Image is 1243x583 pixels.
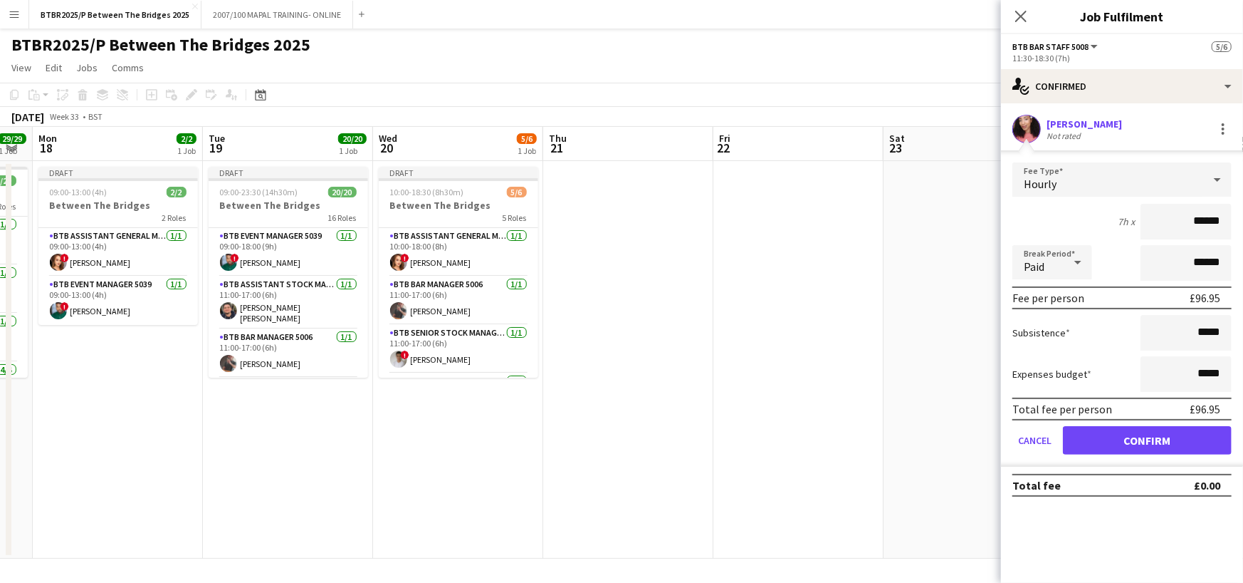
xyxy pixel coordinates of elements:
[401,351,409,359] span: !
[1012,426,1057,455] button: Cancel
[61,254,69,262] span: !
[38,132,57,145] span: Mon
[517,133,537,144] span: 5/6
[209,329,368,378] app-card-role: BTB Bar Manager 50061/111:00-17:00 (6h)[PERSON_NAME]
[1001,7,1243,26] h3: Job Fulfilment
[379,199,538,212] h3: Between The Bridges
[47,111,83,122] span: Week 33
[549,132,567,145] span: Thu
[70,58,103,77] a: Jobs
[36,140,57,156] span: 18
[46,61,62,74] span: Edit
[503,212,527,223] span: 5 Roles
[1012,53,1232,63] div: 11:30-18:30 (7h)
[1047,130,1084,141] div: Not rated
[379,228,538,277] app-card-role: BTB Assistant General Manager 50061/110:00-18:00 (8h)![PERSON_NAME]
[1063,426,1232,455] button: Confirm
[209,199,368,212] h3: Between The Bridges
[209,167,368,378] app-job-card: Draft09:00-23:30 (14h30m)20/20Between The Bridges16 RolesBTB Event Manager 50391/109:00-18:00 (9h...
[209,132,225,145] span: Tue
[209,228,368,277] app-card-role: BTB Event Manager 50391/109:00-18:00 (9h)![PERSON_NAME]
[220,187,298,197] span: 09:00-23:30 (14h30m)
[1118,215,1135,228] div: 7h x
[206,140,225,156] span: 19
[328,212,357,223] span: 16 Roles
[377,140,397,156] span: 20
[38,277,198,325] app-card-role: BTB Event Manager 50391/109:00-13:00 (4h)![PERSON_NAME]
[177,145,196,156] div: 1 Job
[1012,41,1100,52] button: BTB Bar Staff 5008
[38,167,198,178] div: Draft
[1012,402,1112,416] div: Total fee per person
[719,132,730,145] span: Fri
[162,212,187,223] span: 2 Roles
[547,140,567,156] span: 21
[1024,177,1056,191] span: Hourly
[1012,478,1061,492] div: Total fee
[6,58,37,77] a: View
[209,167,368,178] div: Draft
[338,133,367,144] span: 20/20
[1012,326,1070,339] label: Subsistence
[112,61,144,74] span: Comms
[38,199,198,212] h3: Between The Bridges
[379,167,538,378] app-job-card: Draft10:00-18:30 (8h30m)5/6Between The Bridges5 RolesBTB Assistant General Manager 50061/110:00-1...
[38,167,198,325] app-job-card: Draft09:00-13:00 (4h)2/2Between The Bridges2 RolesBTB Assistant General Manager 50061/109:00-13:0...
[76,61,98,74] span: Jobs
[379,132,397,145] span: Wed
[887,140,905,156] span: 23
[339,145,366,156] div: 1 Job
[507,187,527,197] span: 5/6
[1190,291,1220,305] div: £96.95
[231,254,239,262] span: !
[1024,259,1044,274] span: Paid
[379,277,538,325] app-card-role: BTB Bar Manager 50061/111:00-17:00 (6h)[PERSON_NAME]
[328,187,357,197] span: 20/20
[379,167,538,178] div: Draft
[717,140,730,156] span: 22
[1194,478,1220,492] div: £0.00
[379,325,538,373] app-card-role: BTB Senior Stock Manager 50061/111:00-17:00 (6h)![PERSON_NAME]
[889,132,905,145] span: Sat
[167,187,187,197] span: 2/2
[29,1,201,29] button: BTBR2025/P Between The Bridges 2025
[1047,118,1122,130] div: [PERSON_NAME]
[1212,41,1232,52] span: 5/6
[518,145,536,156] div: 1 Job
[1001,69,1243,103] div: Confirmed
[11,61,31,74] span: View
[40,58,68,77] a: Edit
[61,302,69,311] span: !
[401,254,409,262] span: !
[38,228,198,277] app-card-role: BTB Assistant General Manager 50061/109:00-13:00 (4h)![PERSON_NAME]
[1012,41,1089,52] span: BTB Bar Staff 5008
[1012,291,1084,305] div: Fee per person
[379,373,538,443] app-card-role: BTB Bar Staff 50082/2
[1190,402,1220,416] div: £96.95
[88,111,103,122] div: BST
[177,133,196,144] span: 2/2
[50,187,107,197] span: 09:00-13:00 (4h)
[11,110,44,124] div: [DATE]
[11,34,310,56] h1: BTBR2025/P Between The Bridges 2025
[209,277,368,329] app-card-role: BTB Assistant Stock Manager 50061/111:00-17:00 (6h)[PERSON_NAME] [PERSON_NAME]
[1012,368,1091,381] label: Expenses budget
[390,187,464,197] span: 10:00-18:30 (8h30m)
[201,1,353,29] button: 2007/100 MAPAL TRAINING- ONLINE
[106,58,150,77] a: Comms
